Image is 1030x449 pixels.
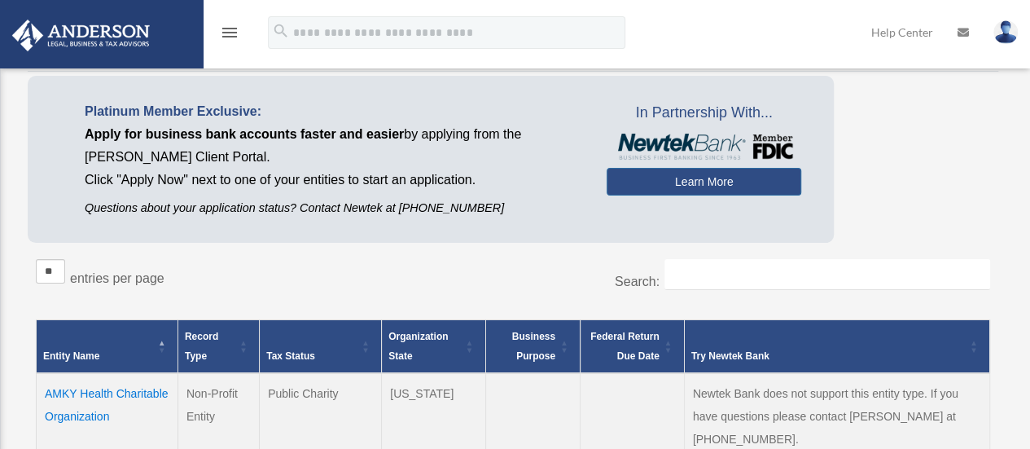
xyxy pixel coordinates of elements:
[993,20,1018,44] img: User Pic
[85,123,582,169] p: by applying from the [PERSON_NAME] Client Portal.
[272,22,290,40] i: search
[485,319,580,373] th: Business Purpose: Activate to sort
[85,100,582,123] p: Platinum Member Exclusive:
[7,20,155,51] img: Anderson Advisors Platinum Portal
[382,319,486,373] th: Organization State: Activate to sort
[691,346,965,366] div: Try Newtek Bank
[388,331,448,362] span: Organization State
[220,29,239,42] a: menu
[607,100,801,126] span: In Partnership With...
[85,169,582,191] p: Click "Apply Now" next to one of your entities to start an application.
[512,331,555,362] span: Business Purpose
[684,319,989,373] th: Try Newtek Bank : Activate to sort
[37,319,178,373] th: Entity Name: Activate to invert sorting
[70,271,164,285] label: entries per page
[266,350,315,362] span: Tax Status
[581,319,685,373] th: Federal Return Due Date: Activate to sort
[590,331,660,362] span: Federal Return Due Date
[615,134,793,160] img: NewtekBankLogoSM.png
[220,23,239,42] i: menu
[615,275,660,288] label: Search:
[185,331,218,362] span: Record Type
[43,350,99,362] span: Entity Name
[178,319,259,373] th: Record Type: Activate to sort
[607,168,801,196] a: Learn More
[260,319,382,373] th: Tax Status: Activate to sort
[85,127,404,141] span: Apply for business bank accounts faster and easier
[85,198,582,218] p: Questions about your application status? Contact Newtek at [PHONE_NUMBER]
